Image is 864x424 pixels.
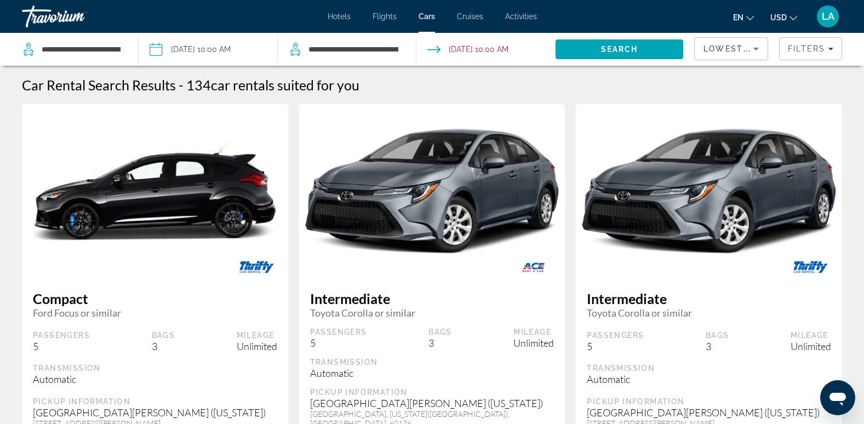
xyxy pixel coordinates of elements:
[587,340,644,352] div: 5
[33,290,277,307] span: Compact
[587,363,831,373] div: Transmission
[310,337,367,349] div: 5
[428,337,452,349] div: 3
[770,13,787,22] span: USD
[41,41,122,58] input: Search pickup location
[33,340,90,352] div: 5
[791,330,831,340] div: Mileage
[33,397,277,406] div: Pickup Information
[601,45,638,54] span: Search
[33,406,277,419] div: [GEOGRAPHIC_DATA][PERSON_NAME] ([US_STATE])
[587,397,831,406] div: Pickup Information
[179,77,184,93] span: -
[791,340,831,352] div: Unlimited
[505,12,537,21] a: Activities
[587,406,831,419] div: [GEOGRAPHIC_DATA][PERSON_NAME] ([US_STATE])
[419,12,435,21] a: Cars
[788,44,825,53] span: Filters
[513,337,554,349] div: Unlimited
[706,330,729,340] div: Bags
[33,363,277,373] div: Transmission
[576,108,842,275] img: Toyota Corolla or similar
[211,77,359,93] span: car rentals suited for you
[33,307,277,319] span: Ford Focus or similar
[373,12,397,21] a: Flights
[33,373,277,385] div: Automatic
[299,108,565,275] img: Toyota Corolla or similar
[22,77,176,93] h1: Car Rental Search Results
[587,330,644,340] div: Passengers
[703,44,774,53] span: Lowest Price
[22,138,288,245] img: Ford Focus or similar
[237,340,277,352] div: Unlimited
[779,37,842,60] button: Filters
[152,330,175,340] div: Bags
[310,367,554,379] div: Automatic
[307,41,399,58] input: Search dropoff location
[733,9,754,25] button: Change language
[513,327,554,337] div: Mileage
[822,11,834,22] span: LA
[457,12,483,21] a: Cruises
[310,357,554,367] div: Transmission
[22,2,131,31] a: Travorium
[310,307,554,319] span: Toyota Corolla or similar
[152,340,175,352] div: 3
[779,255,842,279] img: THRIFTY
[310,327,367,337] div: Passengers
[328,12,351,21] a: Hotels
[428,327,452,337] div: Bags
[310,290,554,307] span: Intermediate
[706,340,729,352] div: 3
[733,13,743,22] span: en
[556,39,683,59] button: Search
[814,5,842,28] button: User Menu
[225,255,288,279] img: THRIFTY
[587,307,831,319] span: Toyota Corolla or similar
[820,380,855,415] iframe: Button to launch messaging window
[587,373,831,385] div: Automatic
[150,33,231,66] button: Pickup date: Nov 19, 2025 10:00 AM
[310,397,554,409] div: [GEOGRAPHIC_DATA][PERSON_NAME] ([US_STATE])
[427,33,508,66] button: Open drop-off date and time picker
[502,255,565,279] img: ACE
[186,77,359,93] h2: 134
[33,330,90,340] div: Passengers
[587,290,831,307] span: Intermediate
[310,387,554,397] div: Pickup Information
[770,9,797,25] button: Change currency
[237,330,277,340] div: Mileage
[703,42,759,55] mat-select: Sort by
